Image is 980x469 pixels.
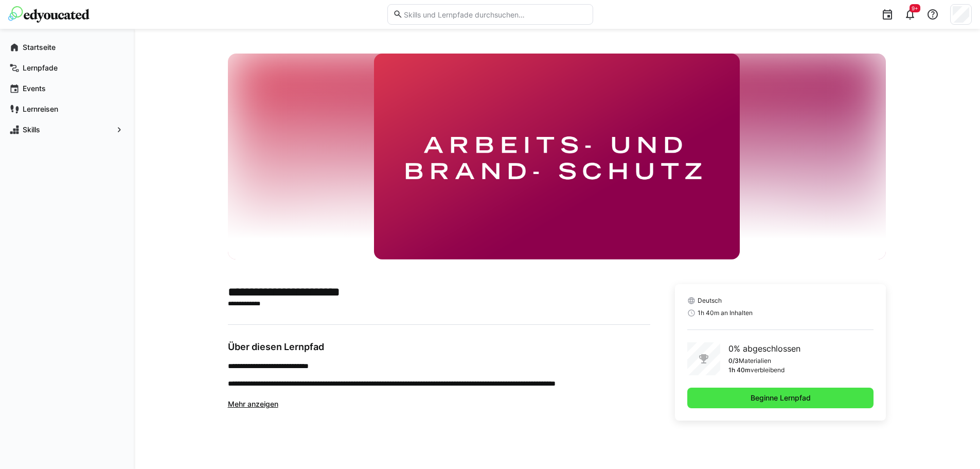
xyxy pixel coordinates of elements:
[228,341,650,353] h3: Über diesen Lernpfad
[698,297,722,305] span: Deutsch
[751,366,785,374] p: verbleibend
[912,5,918,11] span: 9+
[687,388,874,408] button: Beginne Lernpfad
[728,366,751,374] p: 1h 40m
[728,342,800,355] p: 0% abgeschlossen
[749,393,812,403] span: Beginne Lernpfad
[698,309,753,317] span: 1h 40m an Inhalten
[728,357,739,365] p: 0/3
[739,357,771,365] p: Materialien
[228,399,278,408] span: Mehr anzeigen
[403,10,587,19] input: Skills und Lernpfade durchsuchen…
